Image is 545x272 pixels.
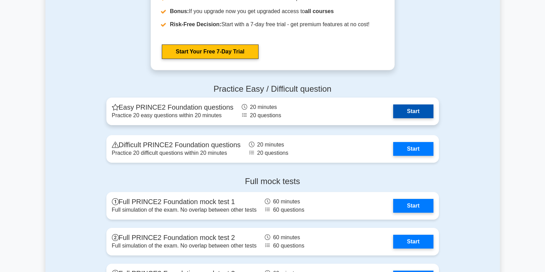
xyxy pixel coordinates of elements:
[106,177,439,187] h4: Full mock tests
[393,235,433,249] a: Start
[393,199,433,213] a: Start
[393,142,433,156] a: Start
[106,84,439,94] h4: Practice Easy / Difficult question
[393,104,433,118] a: Start
[162,44,259,59] a: Start Your Free 7-Day Trial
